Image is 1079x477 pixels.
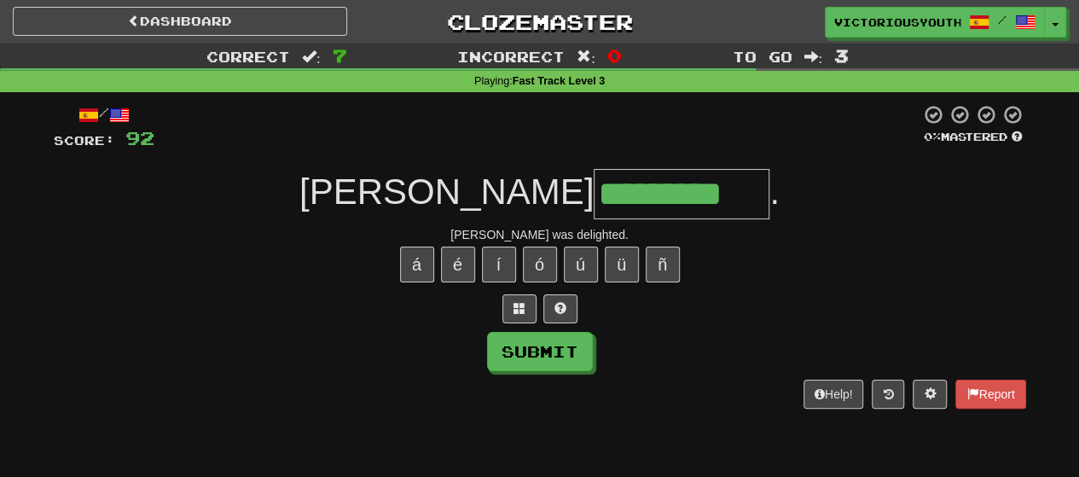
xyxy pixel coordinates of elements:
[125,127,154,148] span: 92
[333,45,347,66] span: 7
[513,75,606,87] strong: Fast Track Level 3
[872,380,904,409] button: Round history (alt+y)
[834,15,960,30] span: victoriousyouth
[955,380,1025,409] button: Report
[54,133,115,148] span: Score:
[605,247,639,282] button: ü
[803,49,822,64] span: :
[732,48,792,65] span: To go
[487,332,593,371] button: Submit
[834,45,849,66] span: 3
[543,294,577,323] button: Single letter hint - you only get 1 per sentence and score half the points! alt+h
[803,380,864,409] button: Help!
[523,247,557,282] button: ó
[373,7,707,37] a: Clozemaster
[607,45,622,66] span: 0
[502,294,537,323] button: Switch sentence to multiple choice alt+p
[206,48,290,65] span: Correct
[457,48,565,65] span: Incorrect
[441,247,475,282] button: é
[13,7,347,36] a: Dashboard
[769,172,780,212] span: .
[54,104,154,125] div: /
[924,130,941,143] span: 0 %
[577,49,595,64] span: :
[564,247,598,282] button: ú
[54,226,1026,243] div: [PERSON_NAME] was delighted.
[299,172,594,212] span: [PERSON_NAME]
[920,130,1026,145] div: Mastered
[825,7,1045,38] a: victoriousyouth /
[302,49,321,64] span: :
[646,247,680,282] button: ñ
[400,247,434,282] button: á
[998,14,1006,26] span: /
[482,247,516,282] button: í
